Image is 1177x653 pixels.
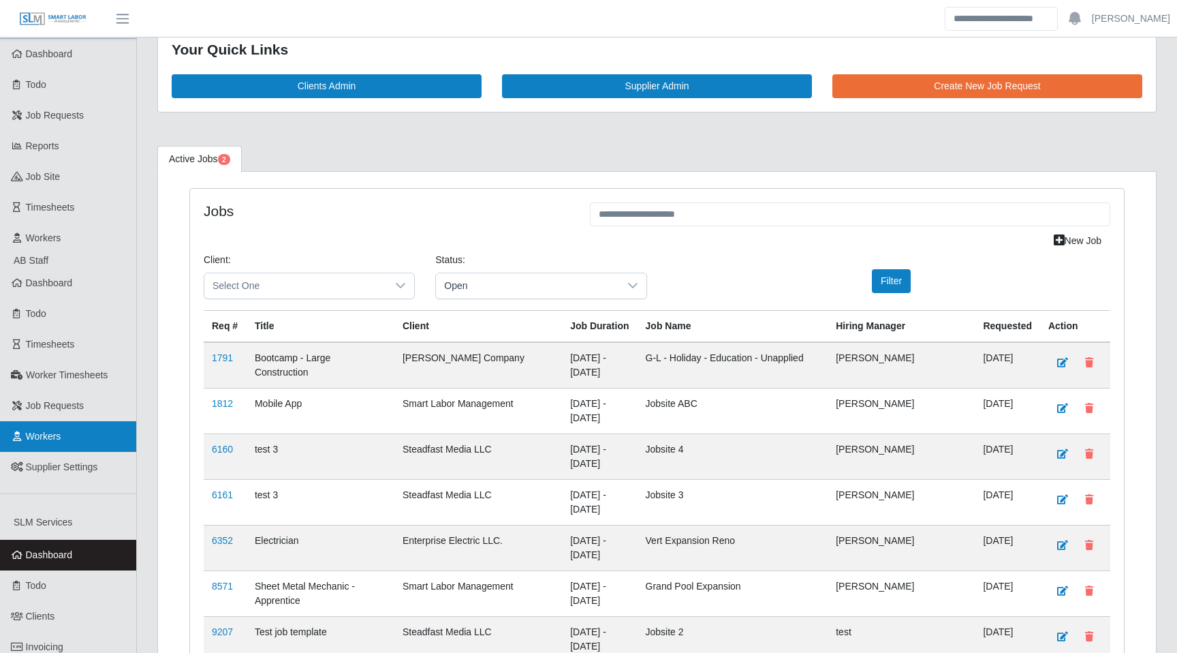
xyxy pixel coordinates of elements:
[1092,12,1170,26] a: [PERSON_NAME]
[26,641,63,652] span: Invoicing
[26,339,75,350] span: Timesheets
[19,12,87,27] img: SLM Logo
[975,310,1040,342] th: Requested
[26,171,61,182] span: job site
[945,7,1058,31] input: Search
[394,525,562,571] td: Enterprise Electric LLC.
[157,146,242,172] a: Active Jobs
[975,525,1040,571] td: [DATE]
[204,310,247,342] th: Req #
[204,202,569,219] h4: Jobs
[212,581,233,592] a: 8571
[975,388,1040,434] td: [DATE]
[26,549,73,560] span: Dashboard
[562,388,637,434] td: [DATE] - [DATE]
[975,479,1040,525] td: [DATE]
[828,525,975,571] td: [PERSON_NAME]
[638,525,828,571] td: Vert Expansion Reno
[212,626,233,637] a: 9207
[436,273,618,299] span: Open
[14,255,48,266] span: AB Staff
[638,479,828,525] td: Jobsite 3
[562,434,637,479] td: [DATE] - [DATE]
[172,74,482,98] a: Clients Admin
[638,434,828,479] td: Jobsite 4
[562,525,637,571] td: [DATE] - [DATE]
[26,277,73,288] span: Dashboard
[562,342,637,389] td: [DATE] - [DATE]
[247,525,394,571] td: Electrician
[26,611,55,622] span: Clients
[638,342,828,389] td: G-L - Holiday - Education - Unapplied
[828,434,975,479] td: [PERSON_NAME]
[638,388,828,434] td: Jobsite ABC
[394,310,562,342] th: Client
[26,140,59,151] span: Reports
[204,253,231,267] label: Client:
[394,434,562,479] td: Steadfast Media LLC
[247,310,394,342] th: Title
[212,352,233,363] a: 1791
[212,398,233,409] a: 1812
[435,253,465,267] label: Status:
[638,310,828,342] th: Job Name
[828,479,975,525] td: [PERSON_NAME]
[832,74,1142,98] a: Create New Job Request
[975,342,1040,389] td: [DATE]
[14,517,72,528] span: SLM Services
[247,479,394,525] td: test 3
[828,571,975,616] td: [PERSON_NAME]
[212,489,233,500] a: 6161
[828,342,975,389] td: [PERSON_NAME]
[1045,229,1110,253] a: New Job
[26,369,108,380] span: Worker Timesheets
[26,431,61,442] span: Workers
[247,388,394,434] td: Mobile App
[26,232,61,243] span: Workers
[828,310,975,342] th: Hiring Manager
[26,110,84,121] span: Job Requests
[394,571,562,616] td: Smart Labor Management
[212,444,233,455] a: 6160
[394,388,562,434] td: Smart Labor Management
[247,342,394,389] td: Bootcamp - Large Construction
[26,202,75,213] span: Timesheets
[562,310,637,342] th: Job Duration
[975,434,1040,479] td: [DATE]
[502,74,812,98] a: Supplier Admin
[26,48,73,59] span: Dashboard
[562,479,637,525] td: [DATE] - [DATE]
[172,39,1142,61] div: Your Quick Links
[26,461,98,472] span: Supplier Settings
[204,273,387,299] span: Select One
[394,342,562,389] td: [PERSON_NAME] Company
[26,400,84,411] span: Job Requests
[218,154,230,165] span: Pending Jobs
[394,479,562,525] td: Steadfast Media LLC
[26,308,46,319] span: Todo
[1040,310,1110,342] th: Action
[26,580,46,591] span: Todo
[212,535,233,546] a: 6352
[828,388,975,434] td: [PERSON_NAME]
[975,571,1040,616] td: [DATE]
[26,79,46,90] span: Todo
[247,434,394,479] td: test 3
[872,269,911,293] button: Filter
[247,571,394,616] td: Sheet Metal Mechanic - Apprentice
[562,571,637,616] td: [DATE] - [DATE]
[638,571,828,616] td: Grand Pool Expansion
